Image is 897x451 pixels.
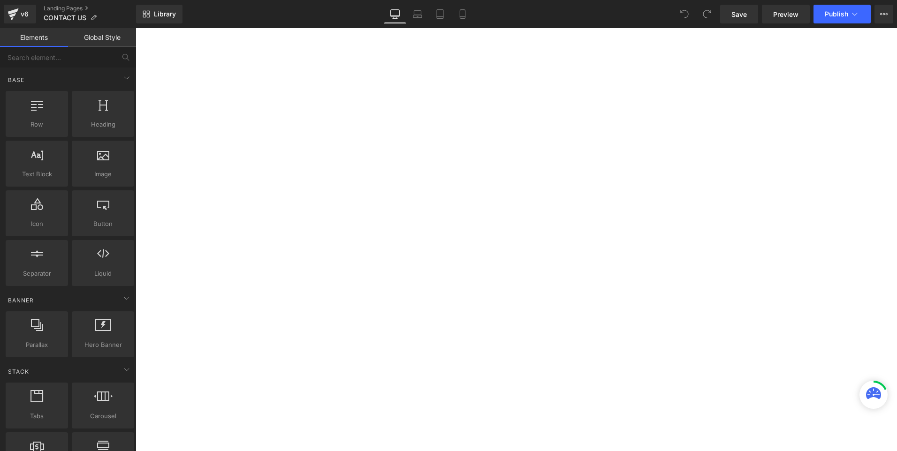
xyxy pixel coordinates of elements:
span: Library [154,10,176,18]
span: Tabs [8,411,65,421]
span: Parallax [8,340,65,350]
span: Heading [75,120,131,129]
a: New Library [136,5,182,23]
button: Redo [698,5,716,23]
span: Carousel [75,411,131,421]
a: Global Style [68,28,136,47]
a: Landing Pages [44,5,136,12]
span: Button [75,219,131,229]
a: Laptop [406,5,429,23]
a: Desktop [384,5,406,23]
span: Liquid [75,269,131,278]
span: Separator [8,269,65,278]
span: CONTACT US [44,14,86,22]
button: Publish [813,5,871,23]
span: Publish [825,10,848,18]
div: v6 [19,8,30,20]
span: Stack [7,367,30,376]
span: Text Block [8,169,65,179]
button: More [874,5,893,23]
a: Preview [762,5,810,23]
a: v6 [4,5,36,23]
span: Row [8,120,65,129]
span: Base [7,75,25,84]
span: Preview [773,9,798,19]
a: Tablet [429,5,451,23]
a: Mobile [451,5,474,23]
span: Banner [7,296,35,305]
button: Undo [675,5,694,23]
span: Save [731,9,747,19]
span: Hero Banner [75,340,131,350]
span: Icon [8,219,65,229]
span: Image [75,169,131,179]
